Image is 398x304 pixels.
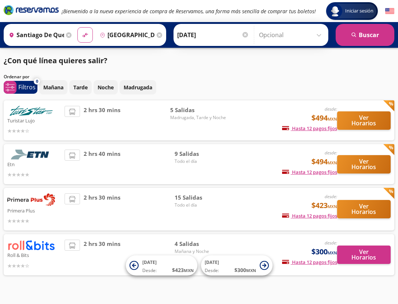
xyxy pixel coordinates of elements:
span: Todo el día [175,202,226,208]
span: $ 300 [234,266,256,274]
img: Primera Plus [7,193,55,206]
small: MXN [328,250,337,255]
span: $300 [311,246,337,257]
span: $494 [311,156,337,167]
button: Ver Horarios [337,200,391,218]
em: desde: [325,240,337,246]
span: 5 Salidas [170,106,226,114]
img: Roll & Bits [7,240,55,250]
span: 2 hrs 30 mins [84,193,120,225]
small: MXN [184,268,194,273]
span: $423 [311,200,337,211]
button: 0Filtros [4,81,37,94]
p: ¿Con qué línea quieres salir? [4,55,107,66]
p: Filtros [18,83,36,92]
i: Brand Logo [4,4,59,15]
em: desde: [325,193,337,200]
input: Elegir Fecha [177,26,249,44]
button: Mañana [39,80,67,94]
span: Mañana y Noche [175,248,226,255]
span: [DATE] [142,259,157,265]
p: Mañana [43,83,63,91]
small: MXN [328,204,337,209]
button: Ver Horarios [337,155,391,174]
small: MXN [328,116,337,122]
span: Desde: [142,267,157,274]
button: Ver Horarios [337,111,391,130]
a: Brand Logo [4,4,59,18]
span: Madrugada, Tarde y Noche [170,114,226,121]
span: 15 Salidas [175,193,226,202]
p: Etn [7,160,61,168]
p: Roll & Bits [7,250,61,259]
img: Etn [7,150,55,160]
span: 9 Salidas [175,150,226,158]
small: MXN [246,268,256,273]
p: Turistar Lujo [7,116,61,125]
span: Hasta 12 pagos fijos [282,169,337,175]
input: Buscar Origen [6,26,64,44]
em: desde: [325,106,337,112]
span: Desde: [205,267,219,274]
span: $ 423 [172,266,194,274]
span: Hasta 12 pagos fijos [282,259,337,265]
button: Tarde [69,80,92,94]
input: Buscar Destino [97,26,155,44]
span: Iniciar sesión [342,7,376,15]
button: Ver Horarios [337,246,391,264]
p: Noche [98,83,114,91]
span: 4 Salidas [175,240,226,248]
em: desde: [325,150,337,156]
span: 2 hrs 40 mins [84,150,120,179]
img: Turistar Lujo [7,106,55,116]
span: 0 [36,78,38,85]
button: Noche [94,80,118,94]
span: 2 hrs 30 mins [84,106,120,135]
span: Hasta 12 pagos fijos [282,212,337,219]
p: Ordenar por [4,74,29,80]
p: Madrugada [124,83,152,91]
p: Primera Plus [7,206,61,215]
button: Buscar [336,24,394,46]
small: MXN [328,160,337,165]
button: [DATE]Desde:$423MXN [126,255,197,276]
input: Opcional [259,26,325,44]
button: Madrugada [120,80,156,94]
span: Todo el día [175,158,226,165]
span: [DATE] [205,259,219,265]
span: 2 hrs 30 mins [84,240,120,269]
span: $494 [311,112,337,124]
button: English [385,7,394,16]
button: [DATE]Desde:$300MXN [201,255,273,276]
span: Hasta 12 pagos fijos [282,125,337,132]
em: ¡Bienvenido a la nueva experiencia de compra de Reservamos, una forma más sencilla de comprar tus... [62,8,316,15]
p: Tarde [73,83,88,91]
